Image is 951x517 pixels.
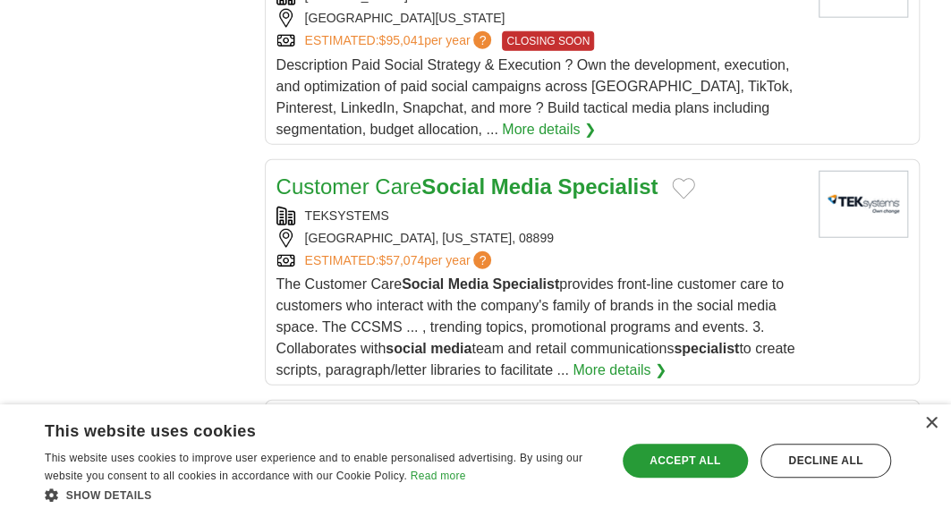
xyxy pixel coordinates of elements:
[276,229,804,248] div: [GEOGRAPHIC_DATA], [US_STATE], 08899
[305,251,496,270] a: ESTIMATED:$57,074per year?
[305,208,389,223] a: TEKSYSTEMS
[573,360,667,381] a: More details ❯
[45,415,554,442] div: This website uses cookies
[378,253,424,267] span: $57,074
[674,341,739,356] strong: specialist
[276,174,658,199] a: Customer CareSocial Media Specialist
[819,171,908,238] img: TEKsystems logo
[672,178,695,199] button: Add to favorite jobs
[760,444,891,478] div: Decline all
[473,251,491,269] span: ?
[502,119,596,140] a: More details ❯
[421,174,485,199] strong: Social
[402,276,444,292] strong: Social
[473,31,491,49] span: ?
[276,276,795,377] span: The Customer Care provides front-line customer care to customers who interact with the company's ...
[492,276,559,292] strong: Specialist
[411,470,466,482] a: Read more, opens a new window
[491,174,552,199] strong: Media
[623,444,748,478] div: Accept all
[378,33,424,47] span: $95,041
[305,31,496,51] a: ESTIMATED:$95,041per year?
[430,341,471,356] strong: media
[448,276,488,292] strong: Media
[276,9,804,28] div: [GEOGRAPHIC_DATA][US_STATE]
[386,341,426,356] strong: social
[45,486,599,504] div: Show details
[45,452,582,482] span: This website uses cookies to improve user experience and to enable personalised advertising. By u...
[276,57,793,137] span: Description Paid Social Strategy & Execution ? Own the development, execution, and optimization o...
[924,417,938,430] div: Close
[66,489,152,502] span: Show details
[502,31,594,51] span: CLOSING SOON
[557,174,658,199] strong: Specialist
